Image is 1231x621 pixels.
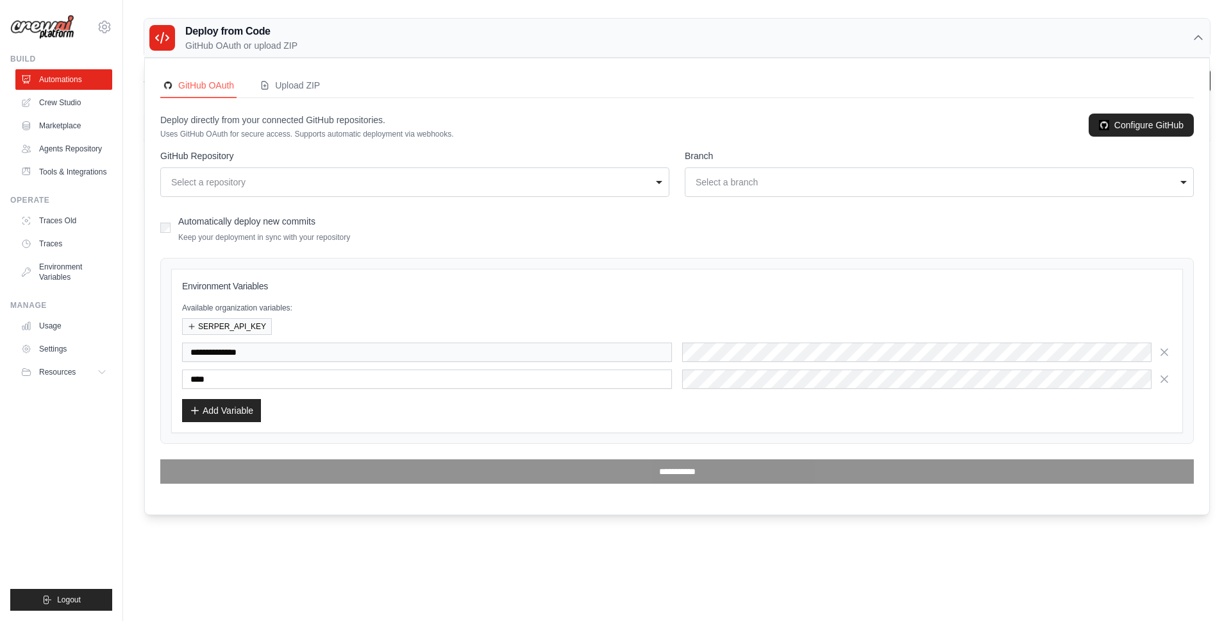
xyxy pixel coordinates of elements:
[15,69,112,90] a: Automations
[15,139,112,159] a: Agents Repository
[182,318,272,335] button: SERPER_API_KEY
[260,79,320,92] div: Upload ZIP
[57,595,81,605] span: Logout
[163,79,234,92] div: GitHub OAuth
[185,39,297,52] p: GitHub OAuth or upload ZIP
[696,176,1175,189] div: Select a branch
[10,300,112,310] div: Manage
[15,92,112,113] a: Crew Studio
[1099,120,1109,130] img: GitHub
[15,162,112,182] a: Tools & Integrations
[15,210,112,231] a: Traces Old
[144,115,522,141] th: Crew
[185,24,297,39] h3: Deploy from Code
[257,74,322,98] button: Upload ZIP
[15,257,112,287] a: Environment Variables
[144,87,429,99] p: Manage and monitor your active crew automations from this dashboard.
[144,69,429,87] h2: Automations Live
[1089,114,1194,137] a: Configure GitHub
[178,232,350,242] p: Keep your deployment in sync with your repository
[160,129,454,139] p: Uses GitHub OAuth for secure access. Supports automatic deployment via webhooks.
[160,74,237,98] button: GitHubGitHub OAuth
[10,15,74,40] img: Logo
[1167,559,1231,621] iframe: Chat Widget
[15,316,112,336] a: Usage
[10,54,112,64] div: Build
[10,589,112,611] button: Logout
[160,114,454,126] p: Deploy directly from your connected GitHub repositories.
[10,195,112,205] div: Operate
[160,149,669,162] label: GitHub Repository
[163,80,173,90] img: GitHub
[182,399,261,422] button: Add Variable
[15,339,112,359] a: Settings
[15,115,112,136] a: Marketplace
[15,362,112,382] button: Resources
[178,216,315,226] label: Automatically deploy new commits
[685,149,1194,162] label: Branch
[182,280,1172,293] h3: Environment Variables
[160,74,1194,98] nav: Deployment Source
[15,234,112,254] a: Traces
[182,303,1172,313] p: Available organization variables:
[39,367,76,377] span: Resources
[171,176,651,189] div: Select a repository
